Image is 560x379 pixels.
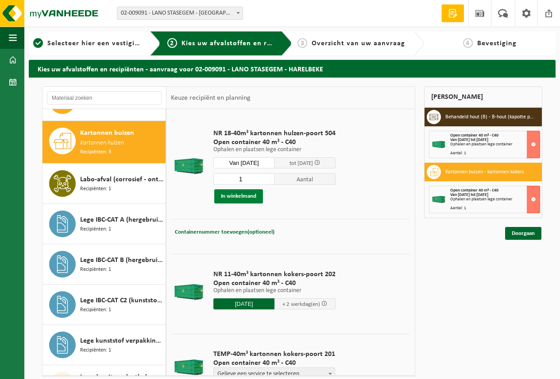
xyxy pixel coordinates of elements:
span: Recipiënten: 1 [80,346,111,355]
span: Kartonnen hulzen [80,138,124,148]
input: Materiaal zoeken [47,91,162,105]
span: Kies uw afvalstoffen en recipiënten [182,40,303,47]
span: 4 [463,38,473,48]
h2: Kies uw afvalstoffen en recipiënten - aanvraag voor 02-009091 - LANO STASEGEM - HARELBEKE [29,60,556,77]
span: 3 [297,38,307,48]
span: Open container 40 m³ - C40 [450,133,498,138]
button: Lege kunststof verpakkingen van gevaarlijke stoffen Recipiënten: 1 [42,325,166,365]
input: Selecteer datum [213,157,274,168]
strong: Van [DATE] tot [DATE] [450,192,488,197]
input: Selecteer datum [213,298,274,309]
h3: Kartonnen buizen - kartonnen kokers [445,165,524,179]
span: 1 [33,38,43,48]
a: Doorgaan [505,227,541,240]
span: 2 [167,38,177,48]
span: Selecteer hier een vestiging [47,40,143,47]
button: Lege IBC-CAT C2 (kunststof blaas verbranden) Recipiënten: 1 [42,285,166,325]
span: Lege IBC-CAT A (hergebruik na wassen, 1e keuze, als nieuw) [80,215,163,225]
div: Aantal: 1 [450,151,540,156]
span: Labo-afval (corrosief - ontvlambaar) [80,174,163,185]
span: Containernummer toevoegen(optioneel) [175,229,274,235]
a: 1Selecteer hier een vestiging [33,38,143,49]
span: Lege kunststof verpakkingen van gevaarlijke stoffen [80,336,163,346]
span: Lege IBC-CAT B (hergebruik na reiniging, 2e keuze) [80,255,163,266]
span: Lege IBC-CAT C2 (kunststof blaas verbranden) [80,295,163,306]
span: Recipiënten: 1 [80,306,111,314]
div: Ophalen en plaatsen lege container [450,142,540,147]
span: Bevestiging [477,40,517,47]
span: NR 11-40m³ kartonnen kokers-poort 202 [213,270,336,279]
span: Kartonnen buizen [80,128,134,138]
strong: Van [DATE] tot [DATE] [450,137,488,142]
span: Open container 40 m³ - C40 [213,138,336,147]
button: In winkelmand [214,189,263,203]
p: Ophalen en plaatsen lege container [213,288,336,294]
span: Recipiënten: 1 [80,266,111,274]
span: 02-009091 - LANO STASEGEM - HARELBEKE [117,7,243,20]
span: Recipiënten: 1 [80,225,111,234]
button: Kartonnen buizen Kartonnen hulzen Recipiënten: 3 [42,121,166,164]
div: Keuze recipiënt en planning [166,87,255,109]
span: Recipiënten: 1 [80,185,111,193]
span: Open container 40 m³ - C40 [213,279,336,288]
span: tot [DATE] [290,160,313,166]
div: [PERSON_NAME] [424,86,543,108]
span: Open container 40 m³ - C40 [213,359,335,367]
span: Aantal [274,173,336,185]
span: Overzicht van uw aanvraag [312,40,405,47]
button: Labo-afval (corrosief - ontvlambaar) Recipiënten: 1 [42,164,166,204]
span: + 2 werkdag(en) [282,301,320,307]
button: Containernummer toevoegen(optioneel) [174,226,275,238]
span: Recipiënten: 3 [80,148,111,156]
span: 02-009091 - LANO STASEGEM - HARELBEKE [117,7,243,20]
div: Ophalen en plaatsen lege container [450,197,540,202]
div: Aantal: 1 [450,206,540,211]
button: Lege IBC-CAT A (hergebruik na wassen, 1e keuze, als nieuw) Recipiënten: 1 [42,204,166,244]
span: Open container 40 m³ - C40 [450,188,498,193]
span: NR 18-40m³ kartonnen hulzen-poort 504 [213,129,336,138]
button: Lege IBC-CAT B (hergebruik na reiniging, 2e keuze) Recipiënten: 1 [42,244,166,285]
p: Ophalen en plaatsen lege container [213,147,336,153]
span: TEMP-40m³ kartonnen kokers-poort 201 [213,350,335,359]
h3: Behandeld hout (B) - B-hout (kapotte paletten) [445,110,536,124]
